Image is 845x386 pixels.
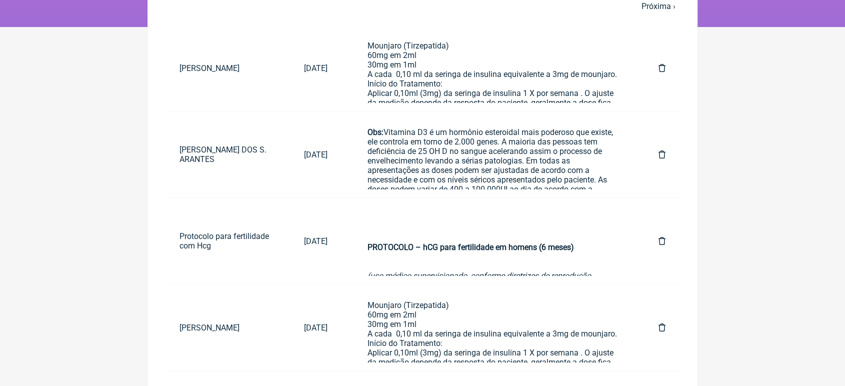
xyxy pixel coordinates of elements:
a: [DATE] [288,142,343,167]
div: Mounjaro (Tirzepatida) 60mg em 2ml 30mg em 1ml A cada 0,10 ml da seringa de insulina equivalente ... [367,41,618,174]
a: [PERSON_NAME] [163,55,288,81]
strong: PROTOCOLO – hCG para fertilidade em homens (6 meses) [367,242,574,252]
a: [DATE] [288,315,343,340]
a: Mounjaro (Tirzepatida)60mg em 2ml30mg em 1mlA cada 0,10 ml da seringa de insulina equivalente a 3... [351,292,634,362]
a: Mounjaro (Tirzepatida)60mg em 2ml30mg em 1mlA cada 0,10 ml da seringa de insulina equivalente a 3... [351,33,634,103]
a: [DATE] [288,55,343,81]
a: [PERSON_NAME] DOS S. ARANTES [163,137,288,172]
a: [DATE] [288,228,343,254]
a: Próxima › [641,1,675,11]
a: Obs:Vitamina D3 é um hormônio esteroidal mais poderoso que existe, ele controla em torno de 2.000... [351,119,634,189]
a: Protocolo para fertilidade com Hcg [163,223,288,258]
a: [PERSON_NAME] [163,315,288,340]
strong: Obs: [367,127,383,137]
em: (uso médico supervisionado, conforme diretrizes de reprodução assistida) [367,271,591,290]
a: PROTOCOLO – hCG para fertilidade em homens (6 meses)(uso médico supervisionado, conforme diretriz... [351,206,634,276]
